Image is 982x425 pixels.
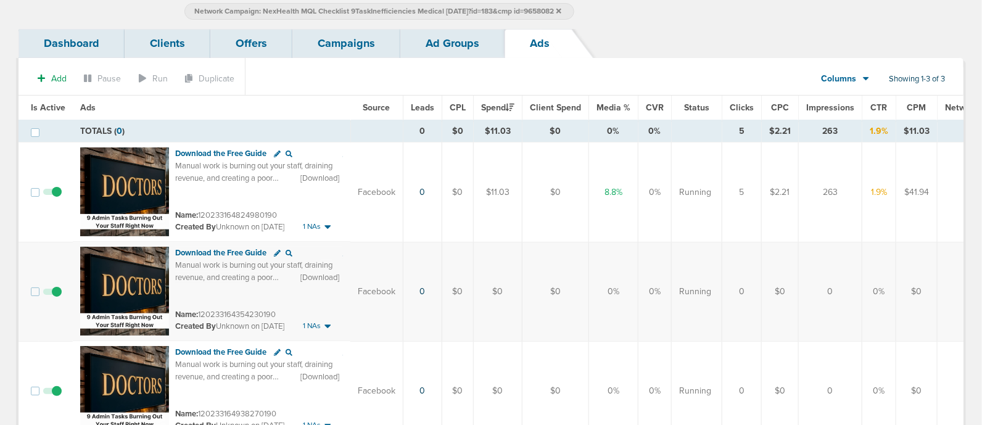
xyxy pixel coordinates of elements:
[80,102,96,113] span: Ads
[762,142,799,242] td: $2.21
[31,102,65,113] span: Is Active
[350,242,403,341] td: Facebook
[19,29,125,58] a: Dashboard
[722,242,762,341] td: 0
[175,321,216,331] span: Created By
[175,222,216,232] span: Created By
[420,286,426,297] a: 0
[722,120,762,142] td: 5
[589,142,638,242] td: 8.8%
[175,161,338,231] span: Manual work is burning out your staff, draining revenue, and creating a poor patient experience. ...
[442,120,474,142] td: $0
[822,73,857,85] span: Columns
[638,242,672,341] td: 0%
[505,29,575,58] a: Ads
[420,187,426,197] a: 0
[522,142,589,242] td: $0
[420,386,426,396] a: 0
[175,149,266,159] span: Download the Free Guide
[806,102,854,113] span: Impressions
[679,385,711,397] span: Running
[175,248,266,258] span: Download the Free Guide
[350,142,403,242] td: Facebook
[730,102,754,113] span: Clicks
[481,102,514,113] span: Spend
[679,286,711,298] span: Running
[175,409,198,419] span: Name:
[862,142,896,242] td: 1.9%
[175,321,284,332] small: Unknown on [DATE]
[762,242,799,341] td: $0
[117,126,122,136] span: 0
[175,260,338,331] span: Manual work is burning out your staff, draining revenue, and creating a poor patient experience. ...
[442,142,474,242] td: $0
[907,102,926,113] span: CPM
[871,102,888,113] span: CTR
[530,102,581,113] span: Client Spend
[638,142,672,242] td: 0%
[771,102,789,113] span: CPC
[589,242,638,341] td: 0%
[684,102,709,113] span: Status
[896,242,938,341] td: $0
[799,242,862,341] td: 0
[450,102,466,113] span: CPL
[175,310,198,320] span: Name:
[175,409,276,419] small: 120233164938270190
[300,173,339,184] span: [Download]
[722,142,762,242] td: 5
[292,29,400,58] a: Campaigns
[300,272,339,283] span: [Download]
[51,73,67,84] span: Add
[896,120,938,142] td: $11.03
[679,186,711,199] span: Running
[194,6,561,17] span: Network Campaign: NexHealth MQL Checklist 9TaskInefficiencies Medical [DATE]?id=183&cmp id=9658082
[303,321,321,331] span: 1 NAs
[210,29,292,58] a: Offers
[862,120,896,142] td: 1.9%
[522,242,589,341] td: $0
[762,120,799,142] td: $2.21
[799,120,862,142] td: 263
[175,347,266,357] span: Download the Free Guide
[596,102,630,113] span: Media %
[442,242,474,341] td: $0
[303,221,321,232] span: 1 NAs
[31,70,73,88] button: Add
[889,74,945,85] span: Showing 1-3 of 3
[474,242,522,341] td: $0
[896,142,938,242] td: $41.94
[474,142,522,242] td: $11.03
[175,310,276,320] small: 120233164354230190
[363,102,390,113] span: Source
[175,210,198,220] span: Name:
[411,102,434,113] span: Leads
[175,210,277,220] small: 120233164824980190
[80,147,169,236] img: Ad image
[400,29,505,58] a: Ad Groups
[646,102,664,113] span: CVR
[403,120,442,142] td: 0
[125,29,210,58] a: Clients
[862,242,896,341] td: 0%
[799,142,862,242] td: 263
[73,120,350,142] td: TOTALS ( )
[80,247,169,336] img: Ad image
[522,120,589,142] td: $0
[175,221,284,233] small: Unknown on [DATE]
[474,120,522,142] td: $11.03
[300,371,339,382] span: [Download]
[589,120,638,142] td: 0%
[638,120,672,142] td: 0%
